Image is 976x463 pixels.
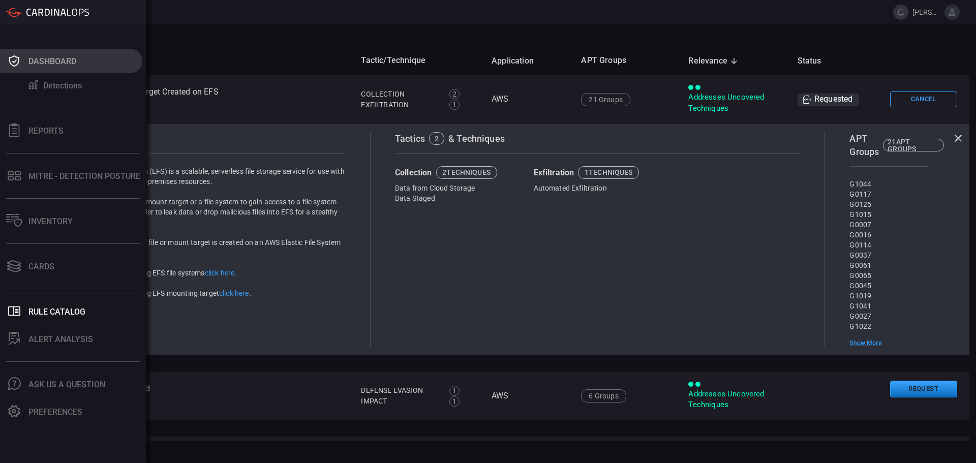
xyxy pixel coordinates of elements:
[205,269,235,277] a: click here
[449,100,460,110] div: 1
[435,135,439,142] div: 2
[361,89,438,100] div: Collection
[849,209,927,220] div: G1015
[483,372,573,420] td: AWS
[534,183,662,193] div: Automated Exfiltration
[43,81,82,90] div: Detections
[798,94,859,106] div: Requested
[395,183,523,193] div: Data from Cloud Storage
[28,380,105,389] div: Ask Us A Question
[41,372,353,420] td: AWS - A Secret Was Deleted
[395,166,523,179] div: Collection
[888,138,939,152] div: 21 APT GROUPS
[28,217,73,226] div: Inventory
[849,281,927,291] div: G0045
[912,8,940,16] span: [PERSON_NAME].jadhav
[28,262,54,271] div: Cards
[849,189,927,199] div: G0117
[849,199,927,209] div: G0125
[849,311,927,321] div: G0027
[449,89,460,99] div: 2
[849,179,927,189] div: G1044
[688,389,781,411] div: Addresses Uncovered Techniques
[849,301,927,311] div: G1041
[353,46,483,75] th: Tactic/Technique
[395,132,800,145] div: Tactics & Techniques
[581,389,626,403] div: 6 Groups
[798,55,835,67] span: Status
[395,193,523,203] div: Data Staged
[60,197,346,227] p: An attacker could create a mount target or a file system to gain access to a file system from a d...
[890,381,957,397] button: Request
[449,386,460,396] div: 1
[361,100,438,110] div: Exfiltration
[849,321,927,331] div: G1022
[60,132,346,145] div: Description
[849,132,927,158] div: APT Groups
[849,240,927,250] div: G0114
[41,75,353,124] td: AWS - A File or a Mount Target Created on EFS
[849,291,927,301] div: G1019
[28,307,85,317] div: Rule Catalog
[483,75,573,124] td: AWS
[849,250,927,260] div: G0037
[442,169,491,176] div: 2 techniques
[890,91,957,107] button: Cancel
[219,289,249,297] a: click here
[361,396,438,407] div: Impact
[60,288,346,298] p: To read more about creating EFS mounting target .
[849,220,927,230] div: G0007
[585,169,633,176] div: 1 techniques
[492,55,547,67] span: Application
[849,260,927,270] div: G0061
[849,270,927,281] div: G0065
[849,230,927,240] div: G0016
[28,407,82,417] div: Preferences
[28,56,76,66] div: Dashboard
[688,92,781,114] div: Addresses Uncovered Techniques
[581,93,630,106] div: 21 Groups
[28,334,93,344] div: ALERT ANALYSIS
[28,126,64,136] div: Reports
[688,55,741,67] span: Relevance
[361,385,438,396] div: Defense Evasion
[449,396,460,407] div: 1
[573,46,680,75] th: APT Groups
[60,166,346,187] p: Amazon Elastic File System (EFS) is a scalable, serverless file storage service for use with AWS ...
[849,331,927,342] div: G0047
[28,171,140,181] div: MITRE - Detection Posture
[534,166,662,179] div: Exfiltration
[60,268,346,278] p: To read more about creating EFS file systems .
[60,237,346,258] p: This rule alerts when a new file or mount target is created on an AWS Elastic File System instance.
[849,339,927,347] div: Show More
